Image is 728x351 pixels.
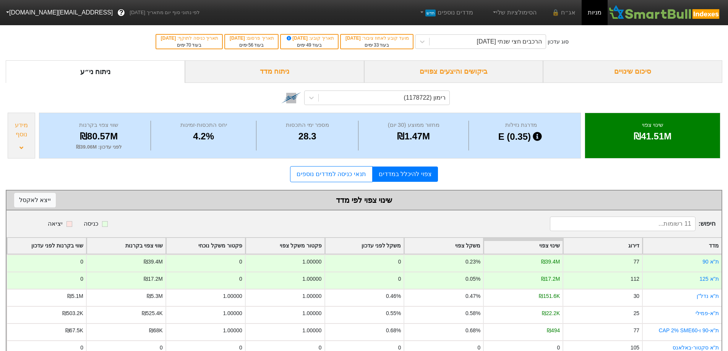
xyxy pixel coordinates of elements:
[306,42,311,48] span: 49
[477,37,542,46] div: הרכבים חצי שנתי [DATE]
[80,275,83,283] div: 0
[541,275,560,283] div: ₪17.2M
[550,217,696,231] input: 11 רשומות...
[595,121,710,129] div: שינוי צפוי
[84,219,98,228] div: כניסה
[360,129,467,143] div: ₪1.47M
[166,238,245,254] div: Toggle SortBy
[223,327,242,335] div: 1.00000
[643,238,722,254] div: Toggle SortBy
[374,42,379,48] span: 33
[539,292,560,300] div: ₪151.6K
[634,327,639,335] div: 77
[550,217,715,231] span: חיפוש :
[415,5,476,20] a: מדדים נוספיםחדש
[144,275,163,283] div: ₪17.2M
[229,35,274,42] div: תאריך פרסום :
[471,129,571,144] div: E (0.35)
[246,238,324,254] div: Toggle SortBy
[6,60,185,83] div: ניתוח ני״ע
[229,42,274,49] div: בעוד ימים
[697,293,719,299] a: ת''א נדל''ן
[386,309,401,317] div: 0.55%
[563,238,642,254] div: Toggle SortBy
[386,292,401,300] div: 0.46%
[49,121,149,129] div: שווי צפוי בקרנות
[230,36,246,41] span: [DATE]
[130,9,199,16] span: לפי נתוני סוף יום מתאריך [DATE]
[702,259,719,265] a: ת''א 90
[541,258,560,266] div: ₪39.4M
[258,129,356,143] div: 28.3
[223,292,242,300] div: 1.00000
[281,88,301,108] img: tase link
[488,5,540,20] a: הסימולציות שלי
[345,42,409,49] div: בעוד ימים
[634,309,639,317] div: 25
[7,238,86,254] div: Toggle SortBy
[147,292,163,300] div: ₪5.3M
[258,121,356,129] div: מספר ימי התכסות
[302,327,321,335] div: 1.00000
[465,258,480,266] div: 0.23%
[285,42,334,49] div: בעוד ימים
[160,35,218,42] div: תאריך כניסה לתוקף :
[62,309,83,317] div: ₪503.2K
[634,292,639,300] div: 30
[386,327,401,335] div: 0.68%
[484,238,563,254] div: Toggle SortBy
[186,42,191,48] span: 70
[471,121,571,129] div: מדרגת נזילות
[595,129,710,143] div: ₪41.51M
[239,275,242,283] div: 0
[153,129,254,143] div: 4.2%
[285,35,334,42] div: תאריך קובע :
[345,36,362,41] span: [DATE]
[14,193,56,207] button: ייצא לאקסל
[465,275,480,283] div: 0.05%
[302,292,321,300] div: 1.00000
[700,276,719,282] a: ת''א 125
[325,238,404,254] div: Toggle SortBy
[144,258,163,266] div: ₪39.4M
[223,309,242,317] div: 1.00000
[14,194,714,206] div: שינוי צפוי לפי מדד
[161,36,177,41] span: [DATE]
[696,310,719,316] a: ת''א-פמילי
[149,327,163,335] div: ₪68K
[185,60,364,83] div: ניתוח מדד
[87,238,165,254] div: Toggle SortBy
[302,309,321,317] div: 1.00000
[542,309,560,317] div: ₪22.2K
[608,5,722,20] img: SmartBull
[398,275,401,283] div: 0
[548,38,569,46] div: סוג עדכון
[160,42,218,49] div: בעוד ימים
[465,292,480,300] div: 0.47%
[65,327,83,335] div: ₪67.5K
[659,327,719,333] a: ת"א-90 ו-CAP 2% SME60
[547,327,560,335] div: ₪494
[345,35,409,42] div: מועד קובע לאחוז ציבור :
[10,121,33,139] div: מידע נוסף
[631,275,639,283] div: 112
[634,258,639,266] div: 77
[119,8,123,18] span: ?
[49,143,149,151] div: לפני עדכון : ₪39.06M
[398,258,401,266] div: 0
[425,10,436,16] span: חדש
[404,93,446,102] div: רימון (1178722)
[49,129,149,143] div: ₪80.57M
[673,345,719,351] a: ת''א סקטור-באלאנס
[302,258,321,266] div: 1.00000
[80,258,83,266] div: 0
[239,258,242,266] div: 0
[465,309,480,317] div: 0.58%
[364,60,543,83] div: ביקושים והיצעים צפויים
[302,275,321,283] div: 1.00000
[290,166,372,182] a: תנאי כניסה למדדים נוספים
[142,309,163,317] div: ₪525.4K
[67,292,83,300] div: ₪5.1M
[248,42,253,48] span: 56
[404,238,483,254] div: Toggle SortBy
